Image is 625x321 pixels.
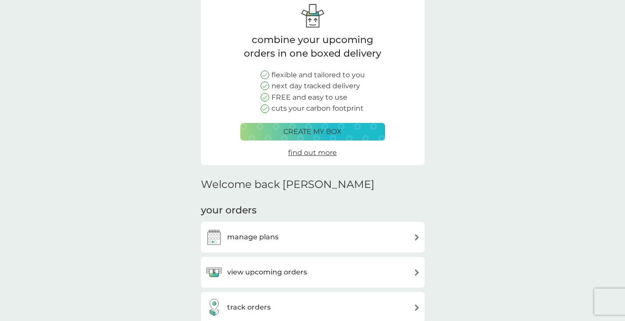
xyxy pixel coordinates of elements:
[271,103,364,114] p: cuts your carbon footprint
[288,148,337,157] span: find out more
[271,69,365,81] p: flexible and tailored to you
[227,231,279,243] h3: manage plans
[283,126,342,137] p: create my box
[201,178,375,191] h2: Welcome back [PERSON_NAME]
[240,33,385,61] p: combine your upcoming orders in one boxed delivery
[414,234,420,241] img: arrow right
[271,80,360,92] p: next day tracked delivery
[271,92,347,103] p: FREE and easy to use
[414,269,420,276] img: arrow right
[288,147,337,159] a: find out more
[240,123,385,141] button: create my box
[201,204,257,217] h3: your orders
[414,304,420,311] img: arrow right
[227,302,271,313] h3: track orders
[227,267,307,278] h3: view upcoming orders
